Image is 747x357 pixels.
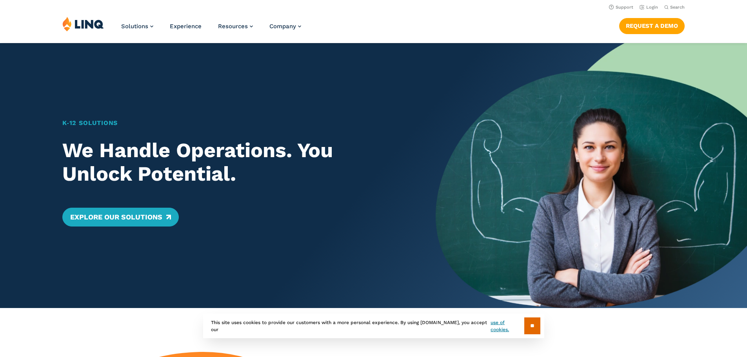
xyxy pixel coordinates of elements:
[203,314,544,338] div: This site uses cookies to provide our customers with a more personal experience. By using [DOMAIN...
[619,18,685,34] a: Request a Demo
[121,23,153,30] a: Solutions
[170,23,202,30] a: Experience
[640,5,658,10] a: Login
[121,16,301,42] nav: Primary Navigation
[62,118,405,128] h1: K‑12 Solutions
[218,23,253,30] a: Resources
[269,23,301,30] a: Company
[491,319,524,333] a: use of cookies.
[121,23,148,30] span: Solutions
[609,5,633,10] a: Support
[62,139,405,186] h2: We Handle Operations. You Unlock Potential.
[664,4,685,10] button: Open Search Bar
[619,16,685,34] nav: Button Navigation
[62,208,179,227] a: Explore Our Solutions
[436,43,747,308] img: Home Banner
[218,23,248,30] span: Resources
[670,5,685,10] span: Search
[269,23,296,30] span: Company
[62,16,104,31] img: LINQ | K‑12 Software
